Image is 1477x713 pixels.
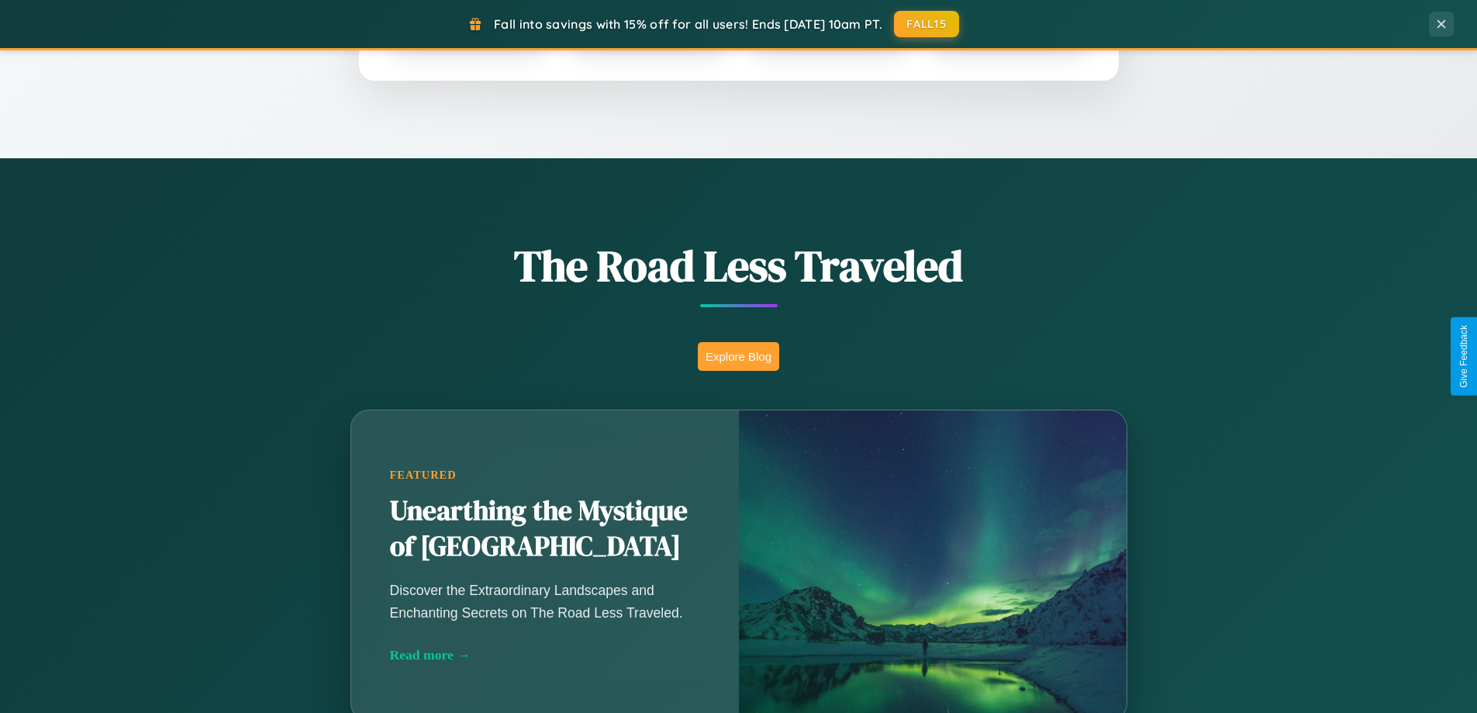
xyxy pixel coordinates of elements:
p: Discover the Extraordinary Landscapes and Enchanting Secrets on The Road Less Traveled. [390,580,700,623]
div: Read more → [390,647,700,663]
div: Featured [390,469,700,482]
h1: The Road Less Traveled [274,236,1204,296]
span: Fall into savings with 15% off for all users! Ends [DATE] 10am PT. [494,16,882,32]
iframe: Intercom live chat [16,660,53,697]
div: Give Feedback [1458,325,1469,388]
button: Explore Blog [698,342,779,371]
button: FALL15 [894,11,959,37]
h2: Unearthing the Mystique of [GEOGRAPHIC_DATA] [390,493,700,565]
